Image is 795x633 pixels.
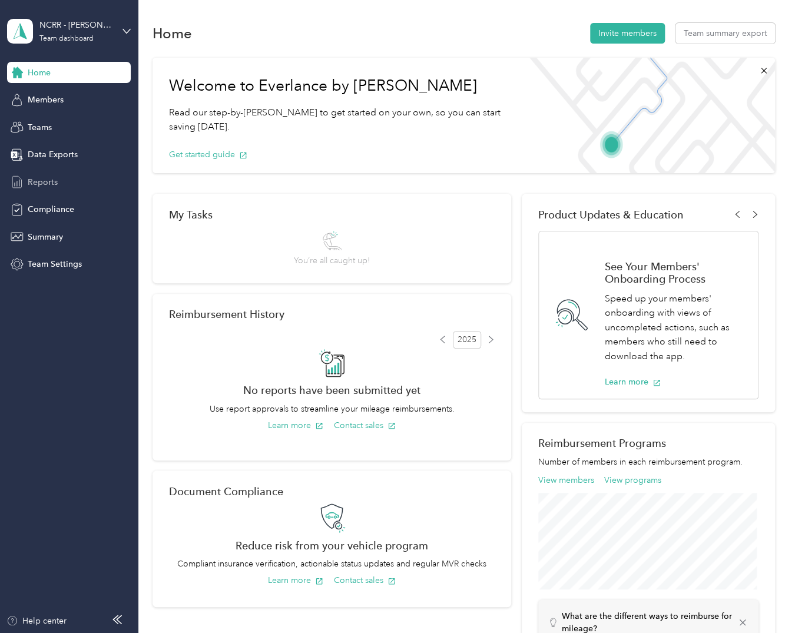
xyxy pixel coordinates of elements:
p: Compliant insurance verification, actionable status updates and regular MVR checks [169,558,495,570]
iframe: Everlance-gr Chat Button Frame [729,567,795,633]
button: Contact sales [334,419,396,432]
span: Members [28,94,64,106]
h2: Document Compliance [169,485,283,498]
h1: Welcome to Everlance by [PERSON_NAME] [169,77,502,95]
button: Team summary export [675,23,775,44]
img: Welcome to everlance [519,58,775,173]
div: Team dashboard [39,35,94,42]
h1: Home [153,27,192,39]
button: View members [538,474,594,486]
h2: No reports have been submitted yet [169,384,495,396]
button: Learn more [605,376,661,388]
span: Team Settings [28,258,82,270]
h2: Reimbursement History [169,308,284,320]
div: NCRR - [PERSON_NAME] [39,19,113,31]
p: Use report approvals to streamline your mileage reimbursements. [169,403,495,415]
p: Number of members in each reimbursement program. [538,456,758,468]
button: Contact sales [334,574,396,586]
button: Learn more [268,574,323,586]
span: 2025 [453,331,481,349]
span: Compliance [28,203,74,216]
button: Learn more [268,419,323,432]
span: Product Updates & Education [538,208,684,221]
h2: Reimbursement Programs [538,437,758,449]
p: Read our step-by-[PERSON_NAME] to get started on your own, so you can start saving [DATE]. [169,105,502,134]
button: Invite members [590,23,665,44]
button: Get started guide [169,148,247,161]
p: Speed up your members' onboarding with views of uncompleted actions, such as members who still ne... [605,291,746,364]
h1: See Your Members' Onboarding Process [605,260,746,285]
div: My Tasks [169,208,495,221]
span: You’re all caught up! [294,254,370,267]
span: Reports [28,176,58,188]
span: Summary [28,231,63,243]
span: Data Exports [28,148,78,161]
span: Teams [28,121,52,134]
button: Help center [6,615,67,627]
h2: Reduce risk from your vehicle program [169,539,495,552]
span: Home [28,67,51,79]
button: View programs [604,474,661,486]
